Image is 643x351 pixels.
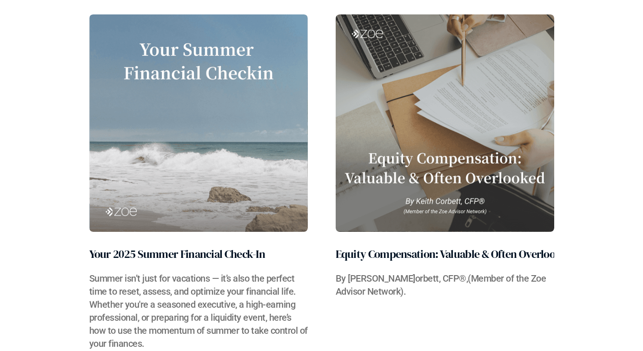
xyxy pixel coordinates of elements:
[89,14,308,350] a: Your 2025 Summer Financial Check-InSummer isn’t just for vacations — it’s also the perfect time t...
[89,272,308,350] h3: Summer isn’t just for vacations — it’s also the perfect time to reset, assess, and optimize your ...
[89,246,265,263] h2: Your 2025 Summer Financial Check-In
[336,246,573,263] h2: Equity Compensation: Valuable & Often Overlooked
[336,14,554,350] a: Equity Compensation: Valuable & Often OverlookedBy [PERSON_NAME]​orbett, CFP®,(Member of the Zoe ...
[336,272,554,298] h3: By [PERSON_NAME]​orbett, CFP®,(Member of the Zoe Advisor Network).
